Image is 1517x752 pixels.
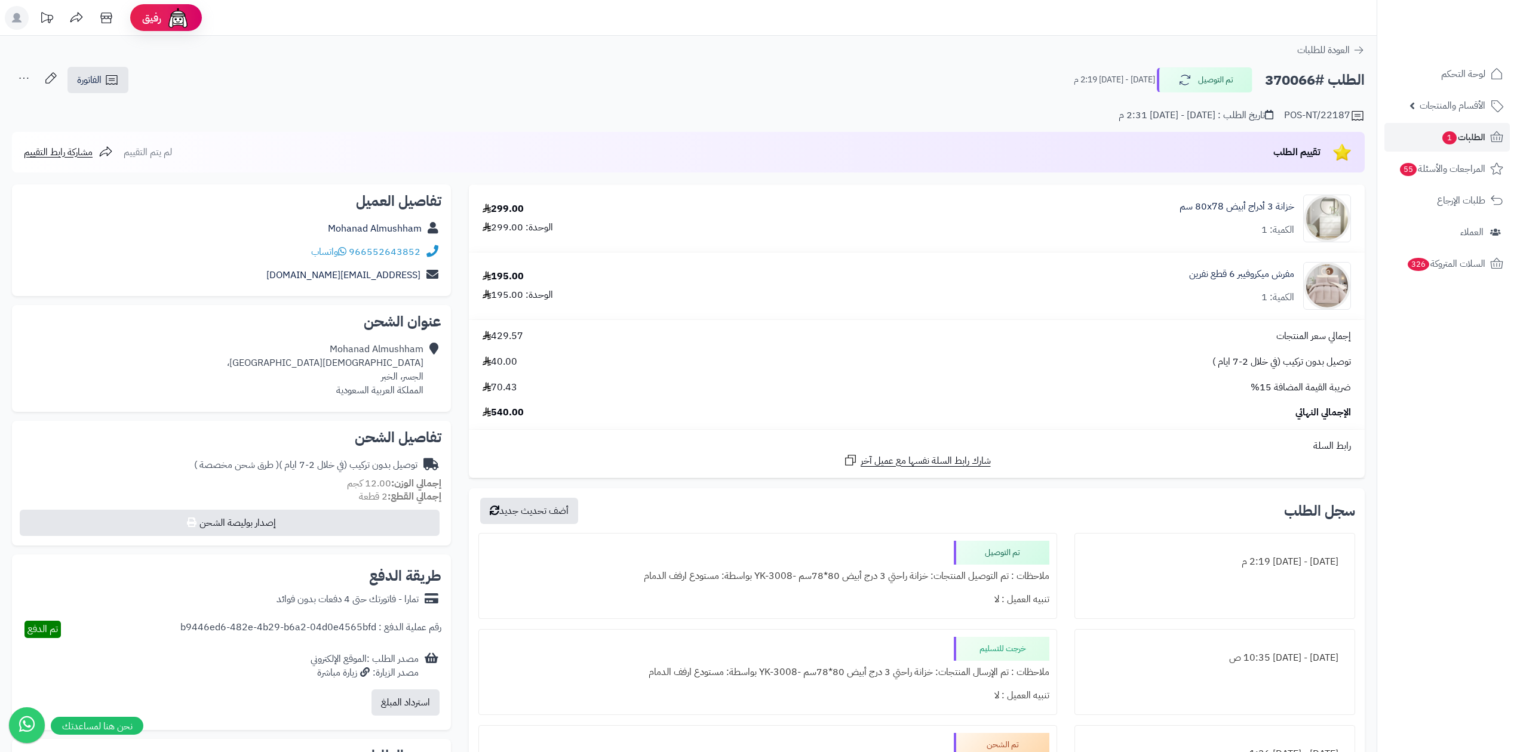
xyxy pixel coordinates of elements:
small: [DATE] - [DATE] 2:19 م [1074,74,1155,86]
a: Mohanad Almushham [328,221,422,236]
a: الفاتورة [67,67,128,93]
div: مصدر الطلب :الموقع الإلكتروني [311,652,419,680]
div: [DATE] - [DATE] 10:35 ص [1082,646,1347,670]
a: تحديثات المنصة [32,6,62,33]
span: الأقسام والمنتجات [1420,97,1485,114]
span: إجمالي سعر المنتجات [1276,329,1351,343]
span: ( طرق شحن مخصصة ) [194,458,279,472]
a: المراجعات والأسئلة55 [1384,155,1510,183]
span: المراجعات والأسئلة [1399,161,1485,177]
span: ضريبة القيمة المضافة 15% [1251,381,1351,395]
a: الطلبات1 [1384,123,1510,152]
div: Mohanad Almushham [DEMOGRAPHIC_DATA][GEOGRAPHIC_DATA]، الجسر، الخبر المملكة العربية السعودية [227,343,423,397]
span: مشاركة رابط التقييم [24,145,93,159]
a: مشاركة رابط التقييم [24,145,113,159]
small: 12.00 كجم [347,476,441,491]
span: الإجمالي النهائي [1295,406,1351,420]
div: ملاحظات : تم التوصيل المنتجات: خزانة راحتي 3 درج أبيض 80*78سم -YK-3008 بواسطة: مستودع ارفف الدمام [486,565,1049,588]
span: لوحة التحكم [1441,66,1485,82]
a: لوحة التحكم [1384,60,1510,88]
div: الكمية: 1 [1261,223,1294,237]
span: رفيق [142,11,161,25]
span: 326 [1408,258,1429,271]
span: تقييم الطلب [1273,145,1321,159]
div: مصدر الزيارة: زيارة مباشرة [311,666,419,680]
img: 1736337196-1-90x90.jpg [1304,262,1350,310]
span: العملاء [1460,224,1484,241]
div: تنبيه العميل : لا [486,684,1049,707]
a: واتساب [311,245,346,259]
div: رابط السلة [474,439,1360,453]
span: 55 [1400,163,1417,176]
div: الوحدة: 195.00 [483,288,553,302]
span: طلبات الإرجاع [1437,192,1485,209]
h2: تفاصيل الشحن [22,430,441,445]
span: الفاتورة [77,73,102,87]
div: تنبيه العميل : لا [486,588,1049,611]
div: تم التوصيل [954,541,1049,565]
button: أضف تحديث جديد [480,498,578,524]
div: تمارا - فاتورتك حتى 4 دفعات بدون فوائد [277,593,419,606]
button: إصدار بوليصة الشحن [20,510,440,536]
div: خرجت للتسليم [954,637,1049,661]
button: استرداد المبلغ [371,689,440,716]
strong: إجمالي القطع: [388,489,441,504]
h2: عنوان الشحن [22,315,441,329]
span: 1 [1442,131,1457,144]
h2: الطلب #370066 [1265,68,1365,93]
div: POS-NT/22187 [1284,109,1365,123]
div: 299.00 [483,202,524,216]
div: الوحدة: 299.00 [483,221,553,235]
span: شارك رابط السلة نفسها مع عميل آخر [861,454,991,468]
a: العملاء [1384,218,1510,246]
span: الطلبات [1441,129,1485,146]
a: طلبات الإرجاع [1384,186,1510,215]
img: 1747726412-1722524118422-1707225732053-1702539019812-884456456456-90x90.jpg [1304,195,1350,242]
span: 40.00 [483,355,517,369]
span: تم الدفع [27,622,58,636]
span: 70.43 [483,381,517,395]
span: لم يتم التقييم [124,145,172,159]
button: تم التوصيل [1157,67,1252,93]
strong: إجمالي الوزن: [391,476,441,491]
h2: تفاصيل العميل [22,194,441,208]
h2: طريقة الدفع [369,569,441,583]
a: [EMAIL_ADDRESS][DOMAIN_NAME] [266,268,420,282]
a: العودة للطلبات [1297,43,1365,57]
div: ملاحظات : تم الإرسال المنتجات: خزانة راحتي 3 درج أبيض 80*78سم -YK-3008 بواسطة: مستودع ارفف الدمام [486,661,1049,684]
span: السلات المتروكة [1407,255,1485,272]
div: الكمية: 1 [1261,291,1294,304]
h3: سجل الطلب [1284,504,1355,518]
small: 2 قطعة [359,489,441,504]
span: 540.00 [483,406,524,420]
div: توصيل بدون تركيب (في خلال 2-7 ايام ) [194,458,417,472]
a: مفرش ميكروفيبر 6 قطع نفرين [1189,267,1294,281]
span: 429.57 [483,329,523,343]
div: رقم عملية الدفع : b9446ed6-482e-4b29-b6a2-04d0e4565bfd [180,621,441,638]
div: [DATE] - [DATE] 2:19 م [1082,550,1347,574]
span: توصيل بدون تركيب (في خلال 2-7 ايام ) [1212,355,1351,369]
a: خزانة 3 أدراج أبيض ‎80x78 سم‏ [1180,200,1294,214]
div: تاريخ الطلب : [DATE] - [DATE] 2:31 م [1119,109,1273,122]
a: 966552643852 [349,245,420,259]
span: العودة للطلبات [1297,43,1350,57]
a: السلات المتروكة326 [1384,249,1510,278]
a: شارك رابط السلة نفسها مع عميل آخر [843,453,991,468]
img: ai-face.png [166,6,190,30]
div: 195.00 [483,270,524,283]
